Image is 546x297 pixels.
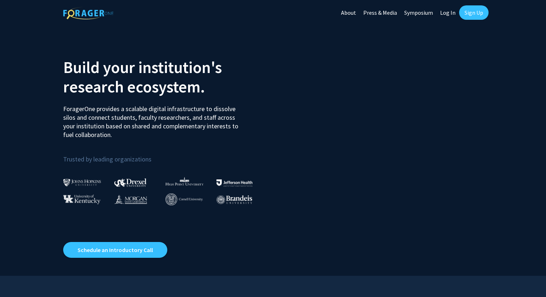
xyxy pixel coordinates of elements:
img: Drexel University [114,178,146,187]
a: Opens in a new tab [63,242,167,258]
img: Morgan State University [114,195,147,204]
a: Sign Up [459,5,489,20]
img: University of Kentucky [63,195,101,204]
p: ForagerOne provides a scalable digital infrastructure to dissolve silos and connect students, fac... [63,99,243,139]
img: Johns Hopkins University [63,179,101,186]
img: Brandeis University [216,195,252,204]
p: Trusted by leading organizations [63,145,268,165]
img: Thomas Jefferson University [216,179,252,186]
img: High Point University [165,177,204,186]
img: Cornell University [165,193,203,205]
img: ForagerOne Logo [63,7,113,19]
h2: Build your institution's research ecosystem. [63,58,268,96]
